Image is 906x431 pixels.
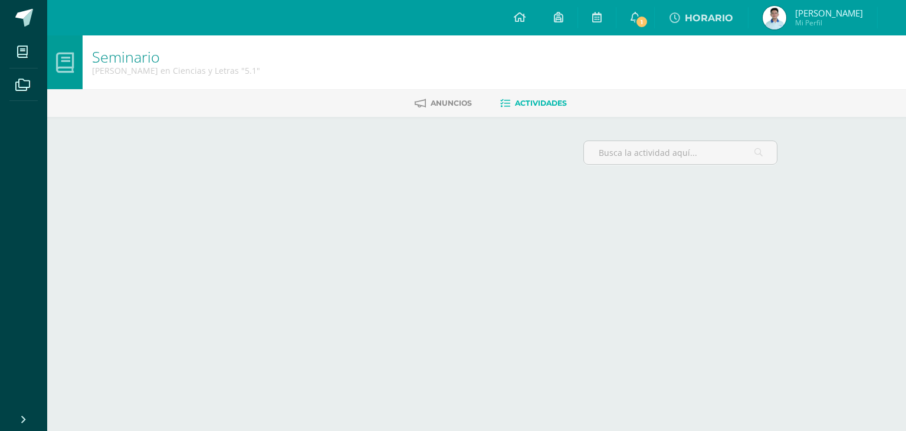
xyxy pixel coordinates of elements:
a: Actividades [500,94,567,113]
a: Seminario [92,47,160,67]
span: 1 [635,15,648,28]
span: [PERSON_NAME] [795,7,863,19]
span: Anuncios [431,99,472,107]
span: Actividades [515,99,567,107]
span: HORARIO [685,12,733,24]
div: Quinto Bachillerato en Ciencias y Letras '5.1' [92,65,260,76]
span: Mi Perfil [795,18,863,28]
input: Busca la actividad aquí... [584,141,777,164]
h1: Seminario [92,48,260,65]
a: Anuncios [415,94,472,113]
img: c51e7016b353f50c1cab39c14649eb89.png [763,6,786,30]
